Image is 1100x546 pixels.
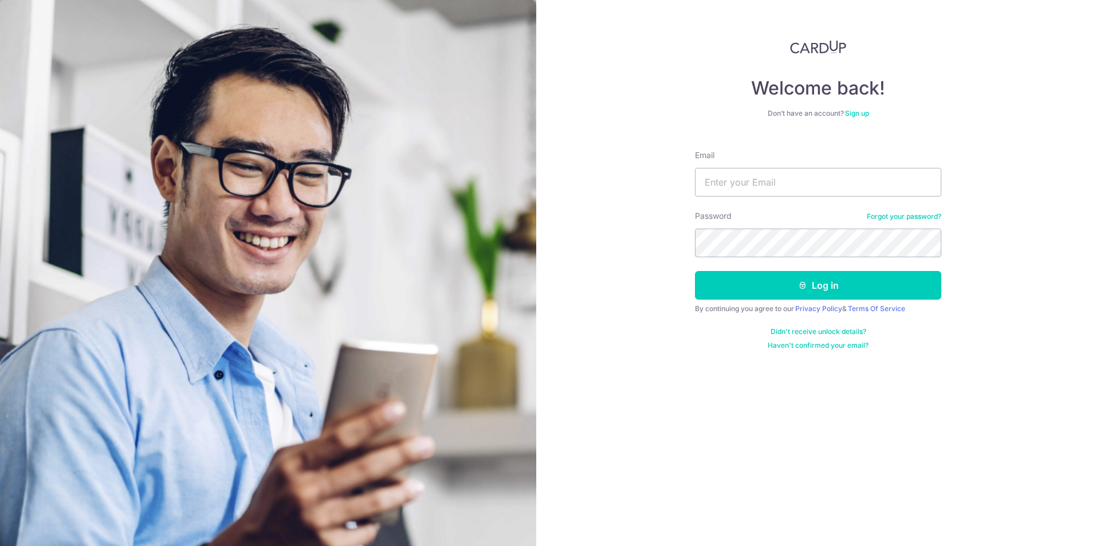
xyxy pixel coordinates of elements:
label: Email [695,150,714,161]
h4: Welcome back! [695,77,941,100]
div: Don’t have an account? [695,109,941,118]
a: Forgot your password? [867,212,941,221]
a: Sign up [845,109,869,117]
a: Haven't confirmed your email? [768,341,869,350]
a: Terms Of Service [848,304,905,313]
label: Password [695,210,732,222]
img: CardUp Logo [790,40,846,54]
button: Log in [695,271,941,300]
div: By continuing you agree to our & [695,304,941,313]
a: Privacy Policy [795,304,842,313]
a: Didn't receive unlock details? [771,327,866,336]
input: Enter your Email [695,168,941,197]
